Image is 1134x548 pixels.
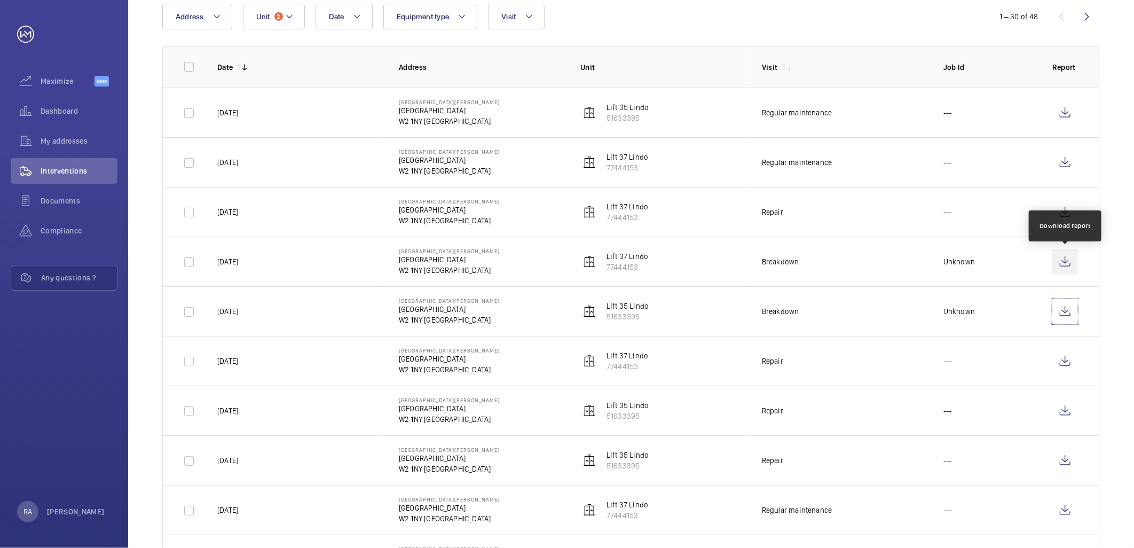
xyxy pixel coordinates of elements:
p: W2 1NY [GEOGRAPHIC_DATA] [399,215,500,226]
span: Maximize [41,76,94,87]
p: --- [943,107,952,118]
p: [DATE] [217,505,238,515]
p: W2 1NY [GEOGRAPHIC_DATA] [399,166,500,176]
div: Repair [762,356,783,366]
p: [GEOGRAPHIC_DATA][PERSON_NAME] [399,99,500,105]
p: [DATE] [217,157,238,168]
p: W2 1NY [GEOGRAPHIC_DATA] [399,464,500,474]
p: Lift 37 Lindo [607,350,648,361]
p: 77444153 [607,510,648,521]
p: Date [217,62,233,73]
p: W2 1NY [GEOGRAPHIC_DATA] [399,116,500,127]
img: elevator.svg [583,404,596,417]
p: 77444153 [607,361,648,372]
p: [DATE] [217,306,238,317]
p: [GEOGRAPHIC_DATA] [399,205,500,215]
p: 77444153 [607,162,648,173]
p: 51633395 [607,311,649,322]
p: [GEOGRAPHIC_DATA] [399,304,500,315]
p: --- [943,207,952,217]
span: My addresses [41,136,117,146]
p: [GEOGRAPHIC_DATA] [399,403,500,414]
p: --- [943,455,952,466]
p: Lift 37 Lindo [607,499,648,510]
p: [DATE] [217,256,238,267]
div: Regular maintenance [762,107,832,118]
p: [DATE] [217,455,238,466]
button: Address [162,4,232,29]
span: Equipment type [397,12,450,21]
p: [DATE] [217,356,238,366]
p: --- [943,356,952,366]
div: Breakdown [762,256,799,267]
span: Compliance [41,225,117,236]
p: 51633395 [607,113,649,123]
span: Unit [256,12,270,21]
p: [DATE] [217,207,238,217]
p: Lift 37 Lindo [607,201,648,212]
p: 51633395 [607,460,649,471]
p: [GEOGRAPHIC_DATA][PERSON_NAME] [399,298,500,304]
span: Visit [501,12,516,21]
p: Lift 35 Lindo [607,301,649,311]
p: [GEOGRAPHIC_DATA] [399,354,500,364]
p: [GEOGRAPHIC_DATA] [399,503,500,513]
button: Equipment type [383,4,478,29]
p: [GEOGRAPHIC_DATA] [399,254,500,265]
button: Unit2 [243,4,305,29]
p: 77444153 [607,212,648,223]
div: Repair [762,405,783,416]
p: [GEOGRAPHIC_DATA] [399,453,500,464]
img: elevator.svg [583,454,596,467]
img: elevator.svg [583,504,596,516]
p: [GEOGRAPHIC_DATA][PERSON_NAME] [399,148,500,155]
p: W2 1NY [GEOGRAPHIC_DATA] [399,265,500,276]
p: Job Id [943,62,1035,73]
span: Dashboard [41,106,117,116]
p: [DATE] [217,405,238,416]
p: 51633395 [607,411,649,421]
p: RA [23,506,32,517]
button: Visit [488,4,544,29]
img: elevator.svg [583,106,596,119]
img: elevator.svg [583,305,596,318]
span: Date [329,12,344,21]
button: Date [316,4,373,29]
span: 2 [274,12,283,21]
img: elevator.svg [583,255,596,268]
p: Visit [762,62,778,73]
p: Lift 35 Lindo [607,102,649,113]
p: [GEOGRAPHIC_DATA][PERSON_NAME] [399,496,500,503]
div: 1 – 30 of 48 [1000,11,1038,22]
p: [GEOGRAPHIC_DATA][PERSON_NAME] [399,198,500,205]
p: [GEOGRAPHIC_DATA][PERSON_NAME] [399,397,500,403]
img: elevator.svg [583,355,596,367]
p: [GEOGRAPHIC_DATA] [399,105,500,116]
span: Documents [41,195,117,206]
img: elevator.svg [583,206,596,218]
p: [GEOGRAPHIC_DATA][PERSON_NAME] [399,248,500,254]
p: Lift 37 Lindo [607,251,648,262]
p: W2 1NY [GEOGRAPHIC_DATA] [399,364,500,375]
p: Unit [580,62,745,73]
p: 77444153 [607,262,648,272]
div: Regular maintenance [762,505,832,515]
div: Repair [762,207,783,217]
p: --- [943,505,952,515]
span: Interventions [41,166,117,176]
p: W2 1NY [GEOGRAPHIC_DATA] [399,414,500,425]
p: Unknown [943,306,975,317]
p: [GEOGRAPHIC_DATA][PERSON_NAME] [399,347,500,354]
p: --- [943,157,952,168]
p: Lift 35 Lindo [607,450,649,460]
p: W2 1NY [GEOGRAPHIC_DATA] [399,315,500,325]
p: Lift 35 Lindo [607,400,649,411]
p: Address [399,62,563,73]
div: Download report [1039,221,1091,231]
p: --- [943,405,952,416]
span: Any questions ? [41,272,117,283]
p: [PERSON_NAME] [47,506,105,517]
div: Regular maintenance [762,157,832,168]
span: Beta [94,76,109,87]
p: Report [1052,62,1078,73]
